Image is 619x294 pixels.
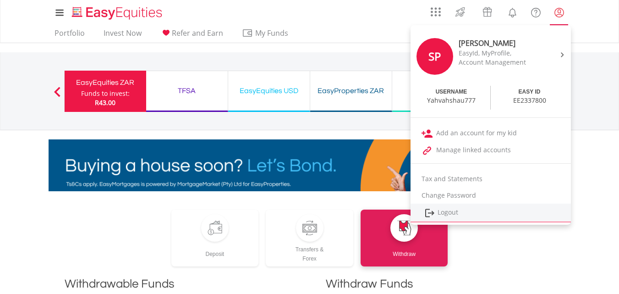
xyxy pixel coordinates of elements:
[266,210,353,266] a: Transfers &Forex
[171,210,259,266] a: Deposit
[474,2,501,19] a: Vouchers
[171,242,259,259] div: Deposit
[519,88,541,96] div: EASY ID
[411,142,571,159] a: Manage linked accounts
[361,242,448,259] div: Withdraw
[234,84,304,97] div: EasyEquities USD
[81,89,130,98] div: Funds to invest:
[100,28,145,43] a: Invest Now
[416,38,453,75] div: SP
[501,2,524,21] a: Notifications
[459,58,536,67] div: Account Management
[513,96,546,105] div: EE2337800
[49,139,571,191] img: EasyMortage Promotion Banner
[411,28,571,113] a: SP [PERSON_NAME] EasyId, MyProfile, Account Management USERNAME Yahvahshau777 EASY ID EE2337800
[480,5,495,19] img: vouchers-v2.svg
[51,28,88,43] a: Portfolio
[266,242,353,263] div: Transfers & Forex
[361,210,448,266] a: Withdraw
[316,84,386,97] div: EasyProperties ZAR
[157,28,227,43] a: Refer and Earn
[70,76,141,89] div: EasyEquities ZAR
[68,2,166,21] a: Home page
[459,38,536,49] div: [PERSON_NAME]
[427,96,476,105] div: Yahvahshau777
[453,5,468,19] img: thrive-v2.svg
[431,7,441,17] img: grid-menu-icon.svg
[172,28,223,38] span: Refer and Earn
[411,125,571,142] a: Add an account for my kid
[411,171,571,187] a: Tax and Statements
[70,6,166,21] img: EasyEquities_Logo.png
[242,27,302,39] span: My Funds
[48,91,66,100] button: Previous
[436,88,467,96] div: USERNAME
[95,98,115,107] span: R43.00
[411,204,571,222] a: Logout
[152,84,222,97] div: TFSA
[411,187,571,204] a: Change Password
[398,84,468,97] div: Demo ZAR
[524,2,548,21] a: FAQ's and Support
[548,2,571,22] a: My Profile
[459,49,536,58] div: EasyId, MyProfile,
[425,2,447,17] a: AppsGrid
